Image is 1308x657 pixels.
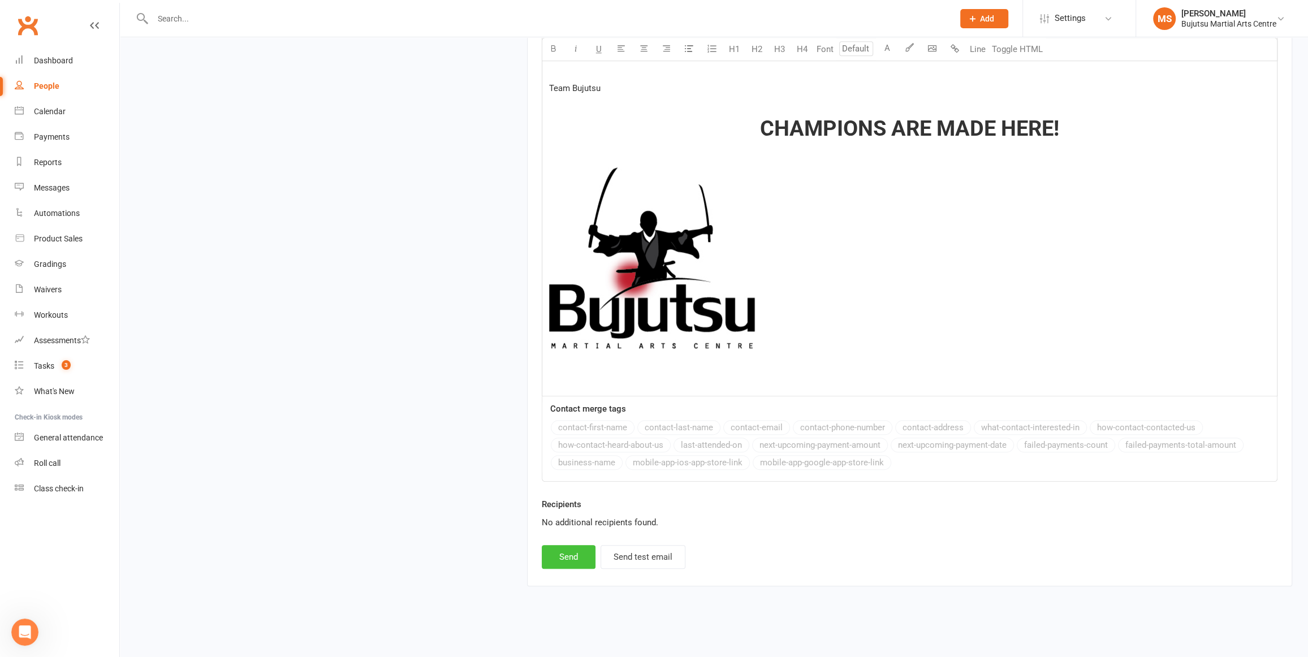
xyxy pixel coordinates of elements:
[15,328,119,353] a: Assessments
[596,44,602,54] span: U
[34,183,70,192] div: Messages
[15,379,119,404] a: What's New
[542,516,1277,529] div: No additional recipients found.
[989,38,1046,60] button: Toggle HTML
[34,336,90,345] div: Assessments
[876,38,899,60] button: A
[1181,19,1276,29] div: Bujutsu Martial Arts Centre
[15,353,119,379] a: Tasks 3
[791,38,814,60] button: H4
[1055,6,1086,31] span: Settings
[960,9,1008,28] button: Add
[34,234,83,243] div: Product Sales
[1181,8,1276,19] div: [PERSON_NAME]
[542,498,581,511] label: Recipients
[814,38,836,60] button: Font
[760,116,1059,141] span: CHAMPIONS ARE MADE HERE!
[542,545,595,569] button: Send
[34,285,62,294] div: Waivers
[966,38,989,60] button: Line
[34,56,73,65] div: Dashboard
[15,150,119,175] a: Reports
[14,11,42,40] a: Clubworx
[1153,7,1176,30] div: MS
[62,360,71,370] span: 3
[549,167,755,348] img: 2035d717-7c62-463b-a115-6a901fd5f771.jpg
[601,545,685,569] button: Send test email
[15,175,119,201] a: Messages
[746,38,769,60] button: H2
[34,433,103,442] div: General attendance
[723,38,746,60] button: H1
[34,484,84,493] div: Class check-in
[839,41,873,56] input: Default
[15,226,119,252] a: Product Sales
[15,302,119,328] a: Workouts
[550,402,626,416] label: Contact merge tags
[15,277,119,302] a: Waivers
[11,619,38,646] iframe: Intercom live chat
[980,14,994,23] span: Add
[549,83,601,93] span: Team Bujutsu
[34,132,70,141] div: Payments
[15,451,119,476] a: Roll call
[15,124,119,150] a: Payments
[34,209,80,218] div: Automations
[34,361,54,370] div: Tasks
[34,158,62,167] div: Reports
[15,425,119,451] a: General attendance kiosk mode
[15,201,119,226] a: Automations
[34,107,66,116] div: Calendar
[34,310,68,319] div: Workouts
[15,476,119,502] a: Class kiosk mode
[149,11,946,27] input: Search...
[34,81,59,90] div: People
[588,38,610,60] button: U
[15,99,119,124] a: Calendar
[15,252,119,277] a: Gradings
[34,260,66,269] div: Gradings
[769,38,791,60] button: H3
[15,74,119,99] a: People
[34,387,75,396] div: What's New
[34,459,61,468] div: Roll call
[15,48,119,74] a: Dashboard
